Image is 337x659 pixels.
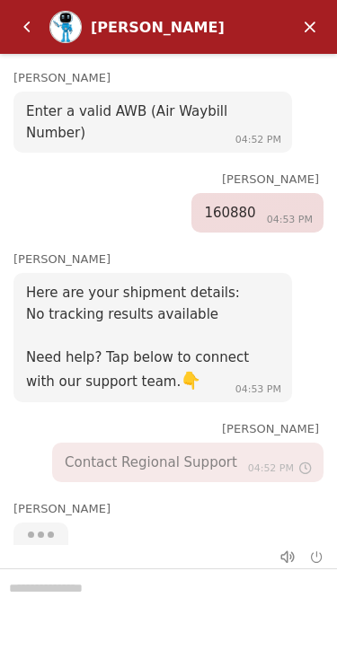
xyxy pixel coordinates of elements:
em: Point down [181,371,200,390]
span: 04:52 PM [235,134,281,145]
span: Here are your shipment details: No tracking results available Need help? Tap below to connect wit... [26,285,249,390]
span: 04:52 PM [248,462,294,474]
div: [PERSON_NAME] [91,19,239,36]
span: Enter a valid AWB (Air Waybill Number) [26,103,227,141]
div: [PERSON_NAME] [13,69,337,88]
span: 04:53 PM [235,383,281,395]
em: End chat [310,550,324,564]
span: Contact Regional Support [65,454,237,470]
img: Profile picture of Zoe [50,12,81,42]
span: 04:53 PM [267,214,313,225]
span: 160880 [204,205,255,221]
div: [PERSON_NAME] [13,500,337,519]
div: [PERSON_NAME] [13,250,337,269]
em: Minimize [292,9,328,45]
em: Back [9,9,45,45]
em: Mute [270,539,306,575]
